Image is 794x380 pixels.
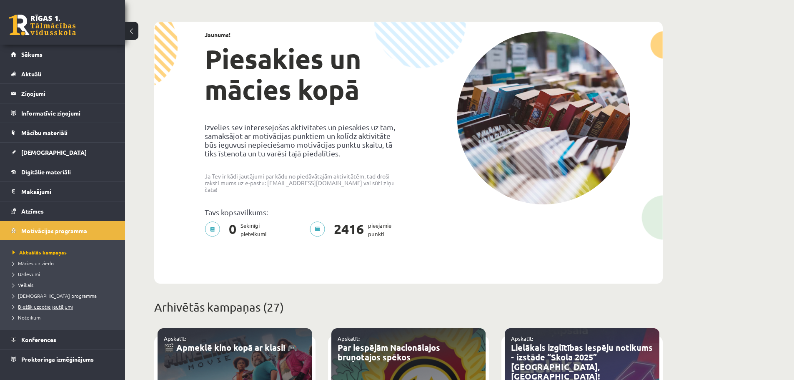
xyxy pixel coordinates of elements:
[205,173,402,193] p: Ja Tev ir kādi jautājumi par kādu no piedāvātajām aktivitātēm, tad droši raksti mums uz e-pastu: ...
[13,259,117,267] a: Mācies un ziedo
[338,335,360,342] a: Apskatīt:
[11,221,115,240] a: Motivācijas programma
[13,249,117,256] a: Aktuālās kampaņas
[511,335,533,342] a: Apskatīt:
[21,70,41,78] span: Aktuāli
[11,330,115,349] a: Konferences
[11,162,115,181] a: Digitālie materiāli
[164,342,298,353] a: 🎬 Apmeklē kino kopā ar klasi! 🎮
[13,303,117,310] a: Biežāk uzdotie jautājumi
[21,84,115,103] legend: Ziņojumi
[457,31,630,204] img: campaign-image-1c4f3b39ab1f89d1fca25a8facaab35ebc8e40cf20aedba61fd73fb4233361ac.png
[21,227,87,234] span: Motivācijas programma
[310,221,396,238] p: pieejamie punkti
[225,221,240,238] span: 0
[11,103,115,123] a: Informatīvie ziņojumi
[11,84,115,103] a: Ziņojumi
[11,143,115,162] a: [DEMOGRAPHIC_DATA]
[13,292,117,299] a: [DEMOGRAPHIC_DATA] programma
[21,129,68,136] span: Mācību materiāli
[13,314,42,321] span: Noteikumi
[205,31,230,38] strong: Jaunums!
[13,314,117,321] a: Noteikumi
[13,271,40,277] span: Uzdevumi
[21,148,87,156] span: [DEMOGRAPHIC_DATA]
[13,303,73,310] span: Biežāk uzdotie jautājumi
[205,123,402,158] p: Izvēlies sev interesējošās aktivitātēs un piesakies uz tām, samaksājot ar motivācijas punktiem un...
[154,299,663,316] p: Arhivētās kampaņas (27)
[13,249,67,256] span: Aktuālās kampaņas
[11,64,115,83] a: Aktuāli
[205,221,271,238] p: Sekmīgi pieteikumi
[21,207,44,215] span: Atzīmes
[21,355,94,363] span: Proktoringa izmēģinājums
[11,123,115,142] a: Mācību materiāli
[164,335,186,342] a: Apskatīt:
[13,282,33,288] span: Veikals
[11,201,115,221] a: Atzīmes
[11,350,115,369] a: Proktoringa izmēģinājums
[13,292,97,299] span: [DEMOGRAPHIC_DATA] programma
[9,15,76,35] a: Rīgas 1. Tālmācības vidusskola
[13,260,54,267] span: Mācies un ziedo
[21,336,56,343] span: Konferences
[13,270,117,278] a: Uzdevumi
[11,182,115,201] a: Maksājumi
[21,168,71,176] span: Digitālie materiāli
[205,208,402,216] p: Tavs kopsavilkums:
[205,43,402,105] h1: Piesakies un mācies kopā
[338,342,440,362] a: Par iespējām Nacionālajos bruņotajos spēkos
[13,281,117,289] a: Veikals
[21,182,115,201] legend: Maksājumi
[11,45,115,64] a: Sākums
[21,50,43,58] span: Sākums
[330,221,368,238] span: 2416
[21,103,115,123] legend: Informatīvie ziņojumi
